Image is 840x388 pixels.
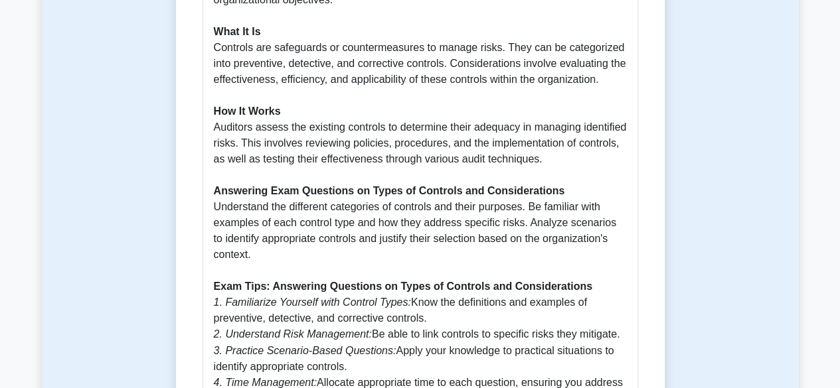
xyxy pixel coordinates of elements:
[214,296,411,308] i: 1. Familiarize Yourself with Control Types:
[214,26,261,37] b: What It Is
[214,344,396,356] i: 3. Practice Scenario-Based Questions:
[214,185,565,196] b: Answering Exam Questions on Types of Controls and Considerations
[214,376,317,387] i: 4. Time Management:
[214,105,281,117] b: How It Works
[214,281,592,292] b: Exam Tips: Answering Questions on Types of Controls and Considerations
[214,328,372,340] i: 2. Understand Risk Management:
